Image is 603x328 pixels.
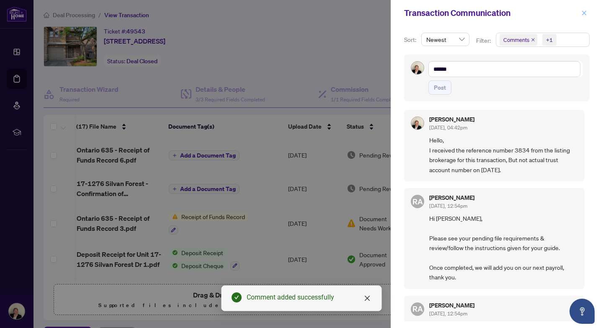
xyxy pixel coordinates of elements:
[429,135,578,175] span: Hello, I received the reference number 3834 from the listing brokerage for this transaction, But ...
[546,36,553,44] div: +1
[428,80,451,95] button: Post
[411,62,424,74] img: Profile Icon
[503,36,529,44] span: Comments
[429,116,474,122] h5: [PERSON_NAME]
[476,36,492,45] p: Filter:
[247,292,371,302] div: Comment added successfully
[232,292,242,302] span: check-circle
[363,294,372,303] a: Close
[429,124,467,131] span: [DATE], 04:42pm
[500,34,537,46] span: Comments
[411,117,424,129] img: Profile Icon
[429,310,467,317] span: [DATE], 12:54pm
[426,33,464,46] span: Newest
[404,35,418,44] p: Sort:
[429,203,467,209] span: [DATE], 12:54pm
[569,299,595,324] button: Open asap
[531,38,535,42] span: close
[412,196,423,207] span: RA
[429,195,474,201] h5: [PERSON_NAME]
[429,214,578,282] span: Hi [PERSON_NAME], Please see your pending file requirements & review/follow the instructions give...
[404,7,579,19] div: Transaction Communication
[412,303,423,315] span: RA
[429,302,474,308] h5: [PERSON_NAME]
[364,295,371,302] span: close
[581,10,587,16] span: close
